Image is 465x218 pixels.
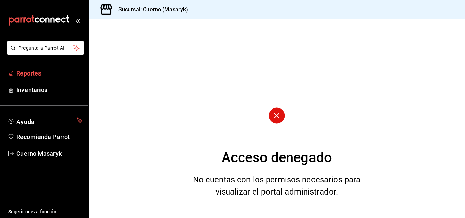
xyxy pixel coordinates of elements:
span: Inventarios [16,85,83,95]
a: Pregunta a Parrot AI [5,49,84,56]
span: Reportes [16,69,83,78]
span: Recomienda Parrot [16,132,83,141]
h3: Sucursal: Cuerno (Masaryk) [113,5,188,14]
span: Cuerno Masaryk [16,149,83,158]
button: Pregunta a Parrot AI [7,41,84,55]
span: Pregunta a Parrot AI [18,45,73,52]
span: Ayuda [16,117,74,125]
div: Acceso denegado [222,148,332,168]
span: Sugerir nueva función [8,208,83,215]
button: open_drawer_menu [75,18,80,23]
div: No cuentas con los permisos necesarios para visualizar el portal administrador. [185,173,369,198]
